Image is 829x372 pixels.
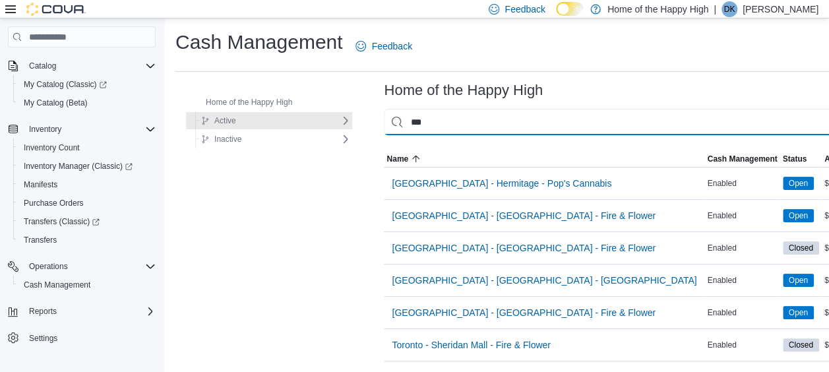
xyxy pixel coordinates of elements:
[18,177,63,193] a: Manifests
[18,195,156,211] span: Purchase Orders
[3,328,161,348] button: Settings
[780,151,822,167] button: Status
[505,3,545,16] span: Feedback
[783,154,807,164] span: Status
[24,235,57,245] span: Transfers
[24,330,63,346] a: Settings
[13,75,161,94] a: My Catalog (Classic)
[350,33,417,59] a: Feedback
[384,151,704,167] button: Name
[386,235,661,261] button: [GEOGRAPHIC_DATA] - [GEOGRAPHIC_DATA] - Fire & Flower
[13,276,161,294] button: Cash Management
[24,121,156,137] span: Inventory
[26,3,86,16] img: Cova
[24,330,156,346] span: Settings
[13,94,161,112] button: My Catalog (Beta)
[13,194,161,212] button: Purchase Orders
[29,306,57,317] span: Reports
[18,232,62,248] a: Transfers
[392,177,611,190] span: [GEOGRAPHIC_DATA] - Hermitage - Pop's Cannabis
[24,259,156,274] span: Operations
[18,232,156,248] span: Transfers
[704,337,780,353] div: Enabled
[187,94,297,110] button: Home of the Happy High
[704,175,780,191] div: Enabled
[384,82,543,98] h3: Home of the Happy High
[783,274,814,287] span: Open
[196,131,247,147] button: Inactive
[18,177,156,193] span: Manifests
[18,140,85,156] a: Inventory Count
[386,202,661,229] button: [GEOGRAPHIC_DATA] - [GEOGRAPHIC_DATA] - Fire & Flower
[24,280,90,290] span: Cash Management
[722,1,737,17] div: Denim Keddy
[386,299,661,326] button: [GEOGRAPHIC_DATA] - [GEOGRAPHIC_DATA] - Fire & Flower
[707,154,777,164] span: Cash Management
[18,77,112,92] a: My Catalog (Classic)
[24,98,88,108] span: My Catalog (Beta)
[724,1,735,17] span: DK
[29,61,56,71] span: Catalog
[607,1,708,17] p: Home of the Happy High
[783,306,814,319] span: Open
[24,179,57,190] span: Manifests
[29,124,61,135] span: Inventory
[789,177,808,189] span: Open
[789,210,808,222] span: Open
[714,1,716,17] p: |
[13,231,161,249] button: Transfers
[24,259,73,274] button: Operations
[3,57,161,75] button: Catalog
[214,134,241,144] span: Inactive
[392,209,656,222] span: [GEOGRAPHIC_DATA] - [GEOGRAPHIC_DATA] - Fire & Flower
[386,332,555,358] button: Toronto - Sheridan Mall - Fire & Flower
[704,305,780,321] div: Enabled
[18,140,156,156] span: Inventory Count
[386,154,408,164] span: Name
[24,121,67,137] button: Inventory
[13,139,161,157] button: Inventory Count
[392,338,550,352] span: Toronto - Sheridan Mall - Fire & Flower
[789,242,813,254] span: Closed
[18,158,138,174] a: Inventory Manager (Classic)
[18,95,156,111] span: My Catalog (Beta)
[24,198,84,208] span: Purchase Orders
[24,79,107,90] span: My Catalog (Classic)
[704,240,780,256] div: Enabled
[386,267,702,294] button: [GEOGRAPHIC_DATA] - [GEOGRAPHIC_DATA] - [GEOGRAPHIC_DATA]
[743,1,818,17] p: [PERSON_NAME]
[13,212,161,231] a: Transfers (Classic)
[24,161,133,171] span: Inventory Manager (Classic)
[783,338,819,352] span: Closed
[214,115,236,126] span: Active
[29,261,68,272] span: Operations
[704,151,780,167] button: Cash Management
[783,209,814,222] span: Open
[783,241,819,255] span: Closed
[18,77,156,92] span: My Catalog (Classic)
[18,214,105,230] a: Transfers (Classic)
[24,58,156,74] span: Catalog
[704,272,780,288] div: Enabled
[392,306,656,319] span: [GEOGRAPHIC_DATA] - [GEOGRAPHIC_DATA] - Fire & Flower
[386,170,617,197] button: [GEOGRAPHIC_DATA] - Hermitage - Pop's Cannabis
[196,113,241,129] button: Active
[18,95,93,111] a: My Catalog (Beta)
[371,40,412,53] span: Feedback
[18,277,96,293] a: Cash Management
[24,303,62,319] button: Reports
[24,58,61,74] button: Catalog
[18,195,89,211] a: Purchase Orders
[3,257,161,276] button: Operations
[206,97,292,108] span: Home of the Happy High
[392,241,656,255] span: [GEOGRAPHIC_DATA] - [GEOGRAPHIC_DATA] - Fire & Flower
[13,175,161,194] button: Manifests
[556,2,584,16] input: Dark Mode
[783,177,814,190] span: Open
[29,333,57,344] span: Settings
[789,274,808,286] span: Open
[704,208,780,224] div: Enabled
[175,29,342,55] h1: Cash Management
[24,142,80,153] span: Inventory Count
